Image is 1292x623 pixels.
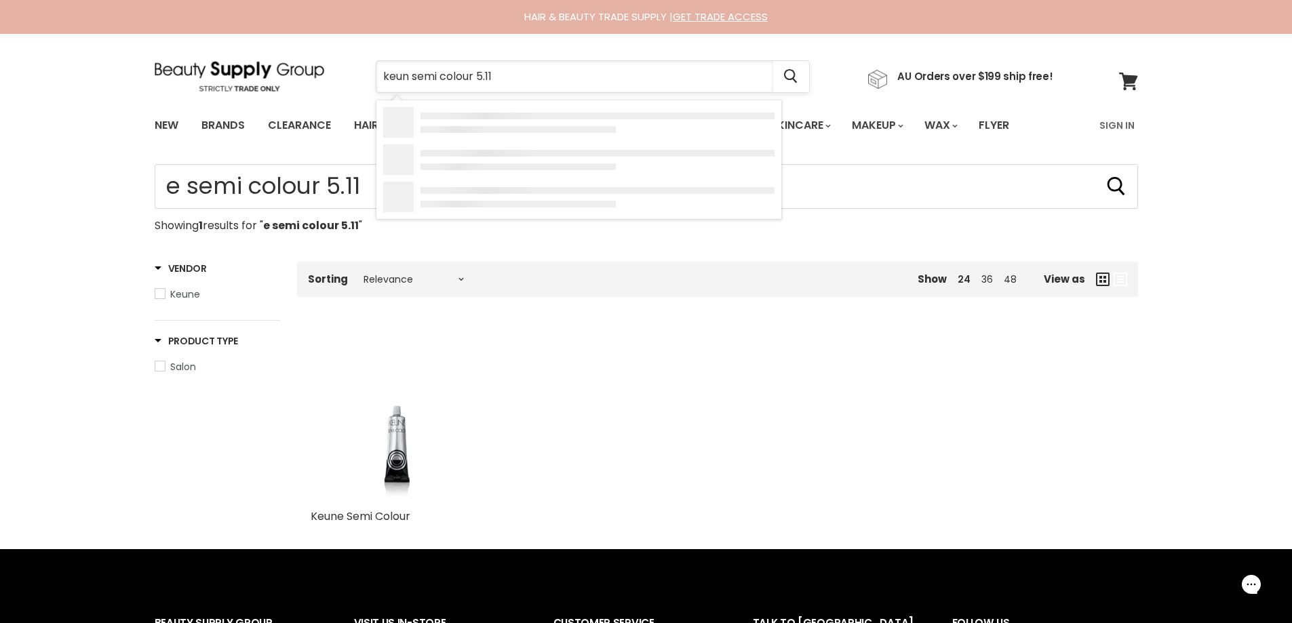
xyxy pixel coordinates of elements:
[170,287,200,301] span: Keune
[311,508,410,524] a: Keune Semi Colour
[155,164,1138,209] form: Product
[332,329,461,502] img: Keune Semi Colour
[155,164,1138,209] input: Search
[773,61,809,92] button: Search
[914,111,966,140] a: Wax
[191,111,255,140] a: Brands
[1105,176,1127,197] button: Search
[376,61,773,92] input: Search
[155,262,207,275] h3: Vendor
[1224,559,1278,609] iframe: Gorgias live chat messenger
[199,218,203,233] strong: 1
[170,360,196,374] span: Salon
[144,111,189,140] a: New
[1091,111,1143,140] a: Sign In
[344,111,423,140] a: Haircare
[673,9,768,24] a: GET TRADE ACCESS
[258,111,341,140] a: Clearance
[918,272,947,286] span: Show
[155,220,1138,232] p: Showing results for " "
[155,334,239,348] h3: Product Type
[311,329,484,502] a: Keune Semi Colour
[958,273,971,286] a: 24
[138,106,1155,145] nav: Main
[155,359,280,374] a: Salon
[981,273,993,286] a: 36
[968,111,1019,140] a: Flyer
[842,111,912,140] a: Makeup
[376,60,810,93] form: Product
[1004,273,1017,286] a: 48
[308,273,348,285] label: Sorting
[263,218,359,233] strong: e semi colour 5.11
[138,10,1155,24] div: HAIR & BEAUTY TRADE SUPPLY |
[760,111,839,140] a: Skincare
[1044,273,1085,285] span: View as
[144,106,1055,145] ul: Main menu
[155,287,280,302] a: Keune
